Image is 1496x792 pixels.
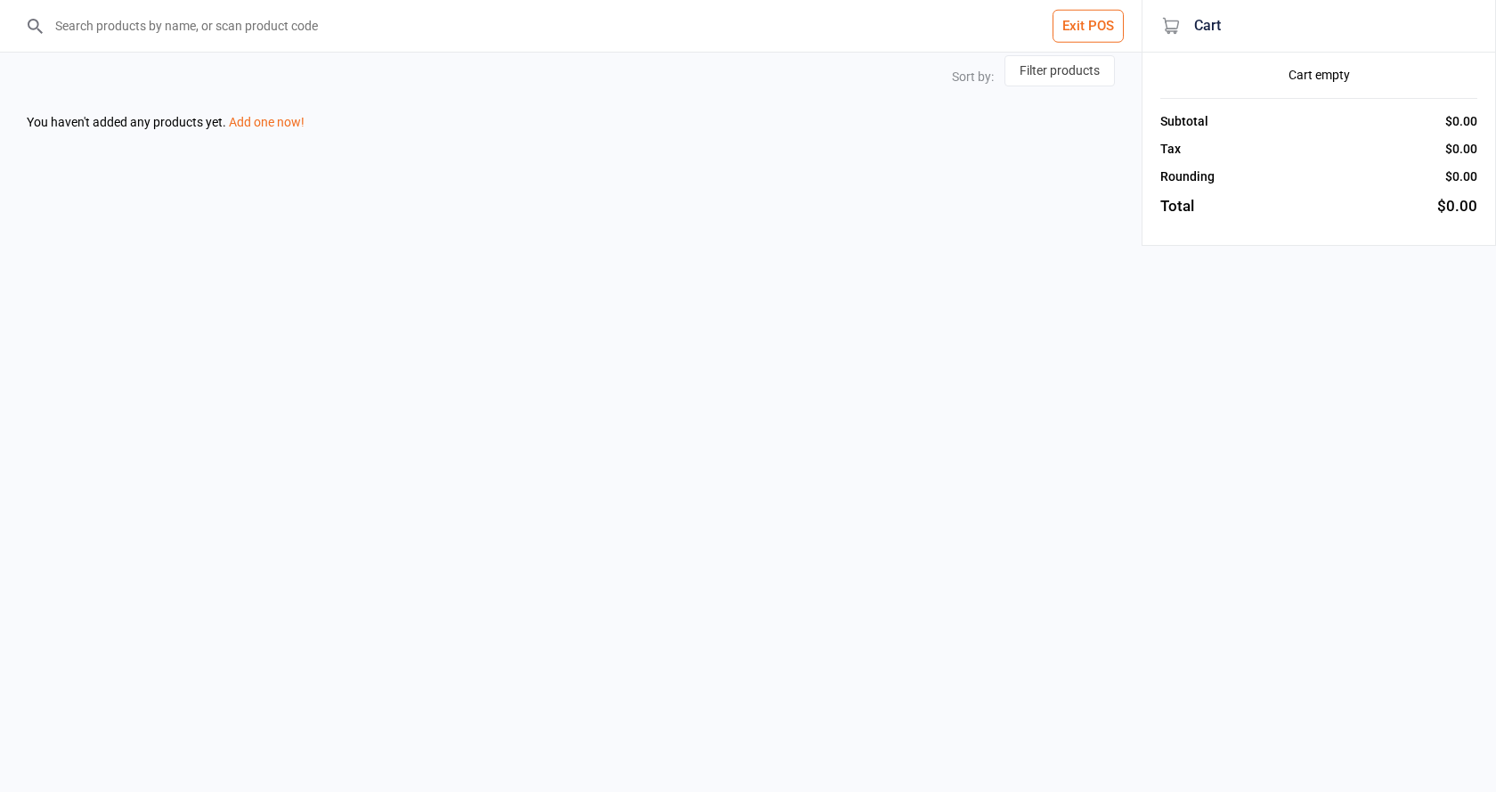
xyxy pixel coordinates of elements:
[1160,66,1477,85] div: Cart empty
[1445,112,1477,131] div: $0.00
[1445,167,1477,186] div: $0.00
[1437,195,1477,218] div: $0.00
[1160,140,1181,159] div: Tax
[1445,140,1477,159] div: $0.00
[229,115,305,129] a: Add one now!
[1053,10,1124,43] button: Exit POS
[1160,195,1194,218] div: Total
[1160,167,1215,186] div: Rounding
[27,113,1115,132] div: You haven't added any products yet.
[1004,55,1115,86] button: Filter products
[952,69,994,84] label: Sort by:
[1160,112,1208,131] div: Subtotal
